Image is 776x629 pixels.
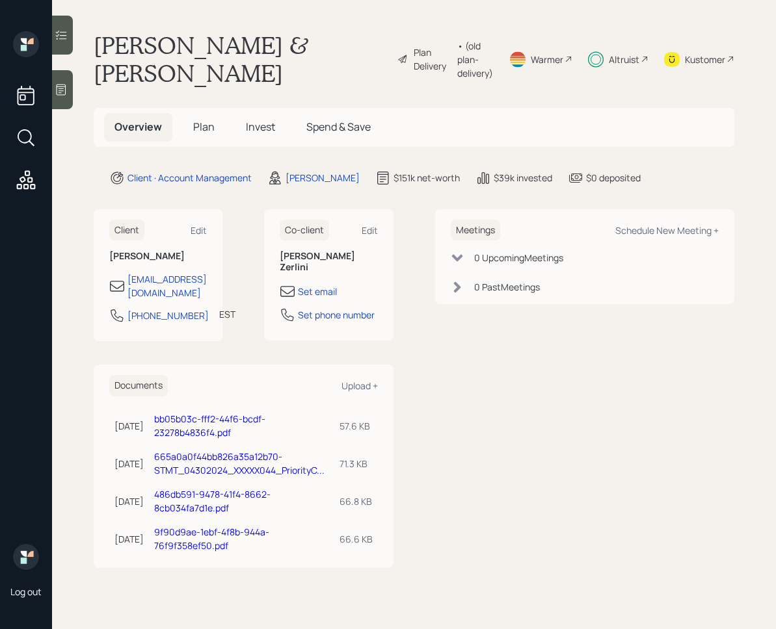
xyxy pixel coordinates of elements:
span: Plan [193,120,215,134]
div: 57.6 KB [340,419,373,433]
div: Log out [10,585,42,598]
div: Set phone number [298,308,375,322]
h6: Documents [109,375,168,396]
a: 9f90d9ae-1ebf-4f8b-944a-76f9f358ef50.pdf [154,526,269,552]
div: Altruist [609,53,639,66]
h6: Co-client [280,220,329,241]
div: [DATE] [114,457,144,470]
div: [PERSON_NAME] [286,171,360,185]
div: [EMAIL_ADDRESS][DOMAIN_NAME] [127,272,207,300]
div: 66.6 KB [340,532,373,546]
div: [DATE] [114,532,144,546]
h1: [PERSON_NAME] & [PERSON_NAME] [94,31,387,87]
div: EST [219,307,235,321]
a: 486db591-9478-41f4-8662-8cb034fa7d1e.pdf [154,488,271,514]
div: 66.8 KB [340,494,373,508]
h6: Meetings [451,220,500,241]
a: bb05b03c-fff2-44f6-bcdf-23278b4836f4.pdf [154,413,265,439]
div: Kustomer [685,53,725,66]
div: [DATE] [114,494,144,508]
div: 0 Upcoming Meeting s [474,251,563,264]
a: 665a0a0f44bb826a35a12b70-STMT_04302024_XXXXX044_PriorityC... [154,450,325,476]
div: Upload + [341,379,378,392]
div: Edit [362,224,378,237]
div: • (old plan-delivery) [457,39,493,80]
div: 71.3 KB [340,457,373,470]
h6: Client [109,220,144,241]
div: [PHONE_NUMBER] [127,309,209,322]
div: Schedule New Meeting + [615,224,719,237]
div: 0 Past Meeting s [474,280,540,294]
span: Spend & Save [306,120,371,134]
div: $39k invested [494,171,552,185]
div: Plan Delivery [414,45,451,73]
div: Client · Account Management [127,171,252,185]
span: Invest [246,120,275,134]
span: Overview [114,120,162,134]
h6: [PERSON_NAME] Zerlini [280,251,377,273]
div: Warmer [531,53,563,66]
div: Set email [298,285,337,298]
div: $0 deposited [586,171,641,185]
div: $151k net-worth [394,171,460,185]
div: Edit [191,224,207,237]
div: [DATE] [114,419,144,433]
img: retirable_logo.png [13,544,39,570]
h6: [PERSON_NAME] [109,251,207,262]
